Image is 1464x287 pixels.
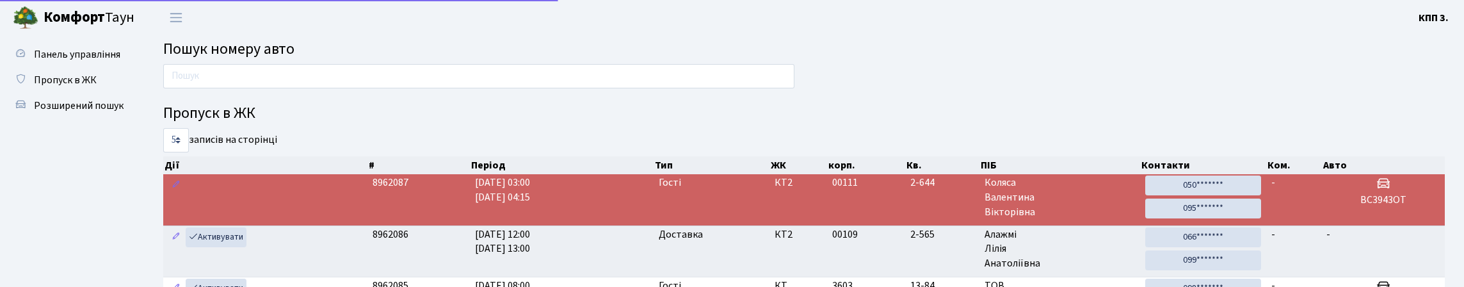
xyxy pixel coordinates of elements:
[775,227,822,242] span: КТ2
[775,176,822,190] span: КТ2
[659,227,703,242] span: Доставка
[1326,194,1440,206] h5: ВС3943ОТ
[832,227,858,242] span: 00109
[475,227,530,256] span: [DATE] 12:00 [DATE] 13:00
[163,38,294,60] span: Пошук номеру авто
[6,42,134,67] a: Панель управління
[34,47,120,61] span: Панель управління
[44,7,134,29] span: Таун
[163,64,794,88] input: Пошук
[985,176,1136,220] span: Коляса Валентина Вікторівна
[1326,227,1330,242] span: -
[168,227,184,247] a: Редагувати
[367,156,469,174] th: #
[1271,227,1275,242] span: -
[13,5,38,31] img: logo.png
[769,156,827,174] th: ЖК
[186,227,246,247] a: Активувати
[475,176,530,204] span: [DATE] 03:00 [DATE] 04:15
[979,156,1141,174] th: ПІБ
[1419,10,1449,26] a: КПП 3.
[168,176,184,195] a: Редагувати
[44,7,105,28] b: Комфорт
[470,156,654,174] th: Період
[827,156,905,174] th: корп.
[1322,156,1445,174] th: Авто
[659,176,681,190] span: Гості
[34,73,97,87] span: Пропуск в ЖК
[163,156,367,174] th: Дії
[373,176,408,190] span: 8962087
[1271,176,1275,190] span: -
[1419,11,1449,25] b: КПП 3.
[163,128,189,152] select: записів на сторінці
[163,104,1445,123] h4: Пропуск в ЖК
[6,93,134,119] a: Розширений пошук
[654,156,769,174] th: Тип
[832,176,858,190] span: 00111
[985,227,1136,272] span: Алажмі Лілія Анатоліївна
[910,176,974,190] span: 2-644
[373,227,408,242] span: 8962086
[163,128,277,152] label: записів на сторінці
[1140,156,1266,174] th: Контакти
[1266,156,1322,174] th: Ком.
[160,7,192,28] button: Переключити навігацію
[910,227,974,242] span: 2-565
[34,99,124,113] span: Розширений пошук
[905,156,979,174] th: Кв.
[6,67,134,93] a: Пропуск в ЖК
